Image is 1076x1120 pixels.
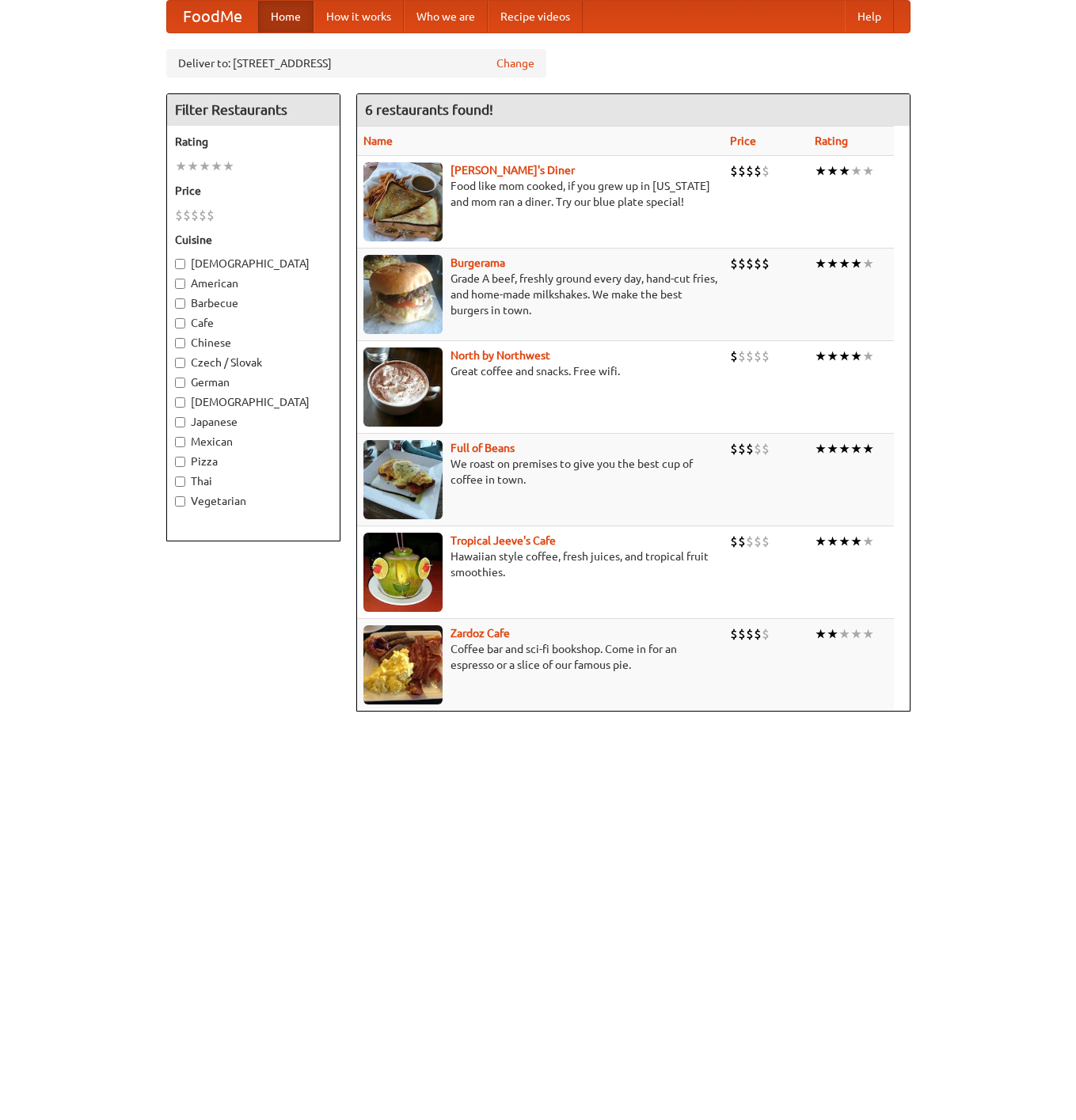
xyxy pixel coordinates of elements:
[815,255,827,272] li: ★
[762,533,770,550] li: $
[827,255,838,272] li: ★
[730,135,756,147] a: Price
[175,414,332,430] label: Japanese
[762,440,770,457] li: $
[187,158,199,175] li: ★
[404,1,488,32] a: Who we are
[175,417,185,427] input: Japanese
[175,183,332,199] h5: Price
[815,162,827,180] li: ★
[175,279,185,289] input: American
[746,162,754,180] li: $
[314,1,404,32] a: How it works
[815,625,827,643] li: ★
[258,1,314,32] a: Home
[199,207,207,224] li: $
[175,454,332,469] label: Pizza
[175,394,332,410] label: [DEMOGRAPHIC_DATA]
[746,440,754,457] li: $
[815,347,827,365] li: ★
[363,456,717,488] p: We roast on premises to give you the best cup of coffee in town.
[167,1,258,32] a: FoodMe
[363,271,717,318] p: Grade A beef, freshly ground every day, hand-cut fries, and home-made milkshakes. We make the bes...
[730,625,738,643] li: $
[738,440,746,457] li: $
[815,135,848,147] a: Rating
[850,162,862,180] li: ★
[738,625,746,643] li: $
[175,232,332,248] h5: Cuisine
[827,347,838,365] li: ★
[175,496,185,507] input: Vegetarian
[175,295,332,311] label: Barbecue
[451,256,505,269] a: Burgerama
[363,641,717,673] p: Coffee bar and sci-fi bookshop. Come in for an espresso or a slice of our famous pie.
[850,440,862,457] li: ★
[175,338,185,348] input: Chinese
[175,335,332,351] label: Chinese
[827,440,838,457] li: ★
[838,162,850,180] li: ★
[746,347,754,365] li: $
[363,363,717,379] p: Great coffee and snacks. Free wifi.
[862,440,874,457] li: ★
[175,397,185,408] input: [DEMOGRAPHIC_DATA]
[738,255,746,272] li: $
[496,55,534,71] a: Change
[754,255,762,272] li: $
[746,255,754,272] li: $
[754,440,762,457] li: $
[363,533,443,612] img: jeeves.jpg
[838,347,850,365] li: ★
[762,255,770,272] li: $
[191,207,199,224] li: $
[862,347,874,365] li: ★
[363,549,717,580] p: Hawaiian style coffee, fresh juices, and tropical fruit smoothies.
[838,533,850,550] li: ★
[862,625,874,643] li: ★
[862,533,874,550] li: ★
[166,49,546,78] div: Deliver to: [STREET_ADDRESS]
[862,255,874,272] li: ★
[762,162,770,180] li: $
[488,1,583,32] a: Recipe videos
[175,476,185,487] input: Thai
[175,493,332,509] label: Vegetarian
[175,259,185,269] input: [DEMOGRAPHIC_DATA]
[738,533,746,550] li: $
[754,162,762,180] li: $
[175,298,185,309] input: Barbecue
[222,158,234,175] li: ★
[175,374,332,390] label: German
[838,440,850,457] li: ★
[175,457,185,467] input: Pizza
[451,442,515,454] b: Full of Beans
[175,378,185,388] input: German
[207,207,215,224] li: $
[827,162,838,180] li: ★
[815,533,827,550] li: ★
[850,255,862,272] li: ★
[730,440,738,457] li: $
[175,318,185,328] input: Cafe
[738,347,746,365] li: $
[175,315,332,331] label: Cafe
[363,255,443,334] img: burgerama.jpg
[754,625,762,643] li: $
[175,207,183,224] li: $
[451,627,510,640] a: Zardoz Cafe
[199,158,211,175] li: ★
[175,158,187,175] li: ★
[363,440,443,519] img: beans.jpg
[175,256,332,271] label: [DEMOGRAPHIC_DATA]
[365,102,493,117] ng-pluralize: 6 restaurants found!
[730,347,738,365] li: $
[827,533,838,550] li: ★
[762,625,770,643] li: $
[746,533,754,550] li: $
[845,1,894,32] a: Help
[746,625,754,643] li: $
[451,164,575,177] a: [PERSON_NAME]'s Diner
